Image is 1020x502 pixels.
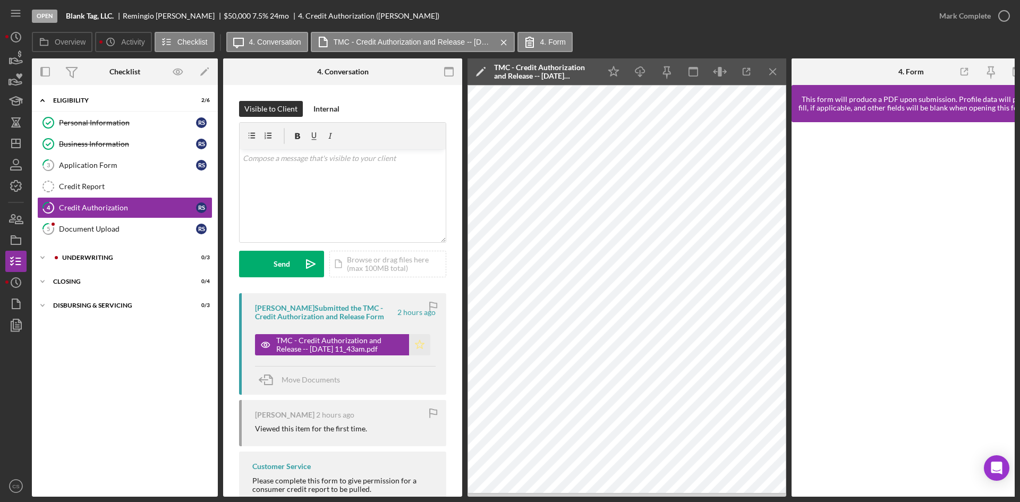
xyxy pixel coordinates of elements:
tspan: 4 [47,204,50,211]
label: 4. Form [540,38,566,46]
label: Checklist [177,38,208,46]
button: Checklist [155,32,215,52]
div: 4. Credit Authorization ([PERSON_NAME]) [298,12,439,20]
button: TMC - Credit Authorization and Release -- [DATE] 11_43am.pdf [255,334,430,355]
div: Mark Complete [939,5,991,27]
span: $50,000 [224,11,251,20]
div: 0 / 3 [191,302,210,309]
button: Activity [95,32,151,52]
div: Eligibility [53,97,183,104]
time: 2025-10-06 15:43 [316,411,354,419]
div: R S [196,160,207,171]
label: 4. Conversation [249,38,301,46]
div: 4. Form [898,67,924,76]
div: 2 / 6 [191,97,210,104]
div: TMC - Credit Authorization and Release -- [DATE] 11_43am.pdf [276,336,404,353]
time: 2025-10-06 15:44 [397,308,436,317]
tspan: 3 [47,161,50,168]
div: Document Upload [59,225,196,233]
div: Send [274,251,290,277]
div: Application Form [59,161,196,169]
button: CS [5,475,27,497]
div: R S [196,117,207,128]
a: Personal InformationRS [37,112,212,133]
div: 7.5 % [252,12,268,20]
div: Closing [53,278,183,285]
a: Credit Report [37,176,212,197]
label: Overview [55,38,86,46]
div: Open Intercom Messenger [984,455,1009,481]
div: [PERSON_NAME] Submitted the TMC - Credit Authorization and Release Form [255,304,396,321]
div: Underwriting [62,254,183,261]
a: 5Document UploadRS [37,218,212,240]
span: Move Documents [282,375,340,384]
div: R S [196,139,207,149]
tspan: 5 [47,225,50,232]
div: [PERSON_NAME] [255,411,314,419]
div: Please complete this form to give permission for a consumer credit report to be pulled. [252,477,436,494]
a: 4Credit AuthorizationRS [37,197,212,218]
button: Internal [308,101,345,117]
div: 4. Conversation [317,67,369,76]
text: CS [12,483,19,489]
button: 4. Conversation [226,32,308,52]
button: Overview [32,32,92,52]
div: Viewed this item for the first time. [255,424,367,433]
button: Visible to Client [239,101,303,117]
b: Blank Tag, LLC. [66,12,114,20]
div: R S [196,202,207,213]
div: Credit Report [59,182,212,191]
button: Mark Complete [929,5,1015,27]
div: Customer Service [252,462,311,471]
button: TMC - Credit Authorization and Release -- [DATE] 11_43am.pdf [311,32,515,52]
label: Activity [121,38,144,46]
button: Send [239,251,324,277]
label: TMC - Credit Authorization and Release -- [DATE] 11_43am.pdf [334,38,493,46]
div: Visible to Client [244,101,297,117]
button: 4. Form [517,32,573,52]
div: Business Information [59,140,196,148]
div: 0 / 3 [191,254,210,261]
div: Credit Authorization [59,203,196,212]
div: 0 / 4 [191,278,210,285]
div: Checklist [109,67,140,76]
div: TMC - Credit Authorization and Release -- [DATE] 11_43am.pdf [494,63,595,80]
div: Disbursing & Servicing [53,302,183,309]
a: 3Application FormRS [37,155,212,176]
a: Business InformationRS [37,133,212,155]
div: Personal Information [59,118,196,127]
div: R S [196,224,207,234]
button: Move Documents [255,367,351,393]
div: Open [32,10,57,23]
div: Remingio [PERSON_NAME] [123,12,224,20]
div: 24 mo [270,12,289,20]
div: Internal [313,101,339,117]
